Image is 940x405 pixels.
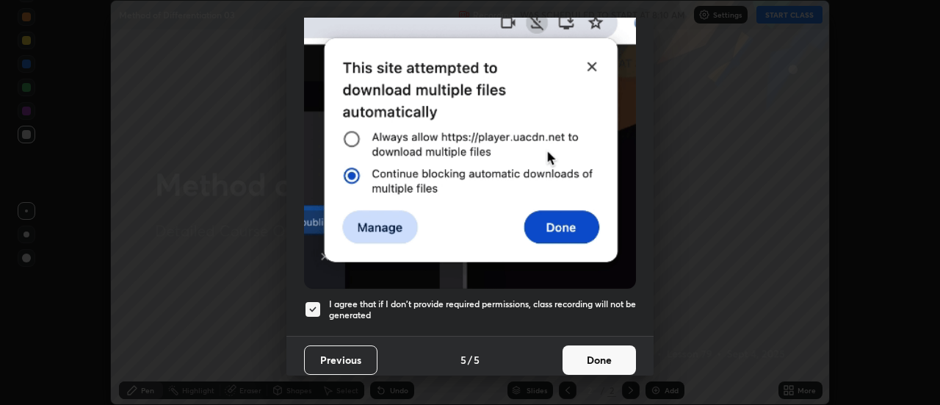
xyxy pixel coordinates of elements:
h4: 5 [474,352,480,368]
h5: I agree that if I don't provide required permissions, class recording will not be generated [329,298,636,321]
h4: 5 [460,352,466,368]
button: Previous [304,345,377,375]
h4: / [468,352,472,368]
button: Done [563,345,636,375]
